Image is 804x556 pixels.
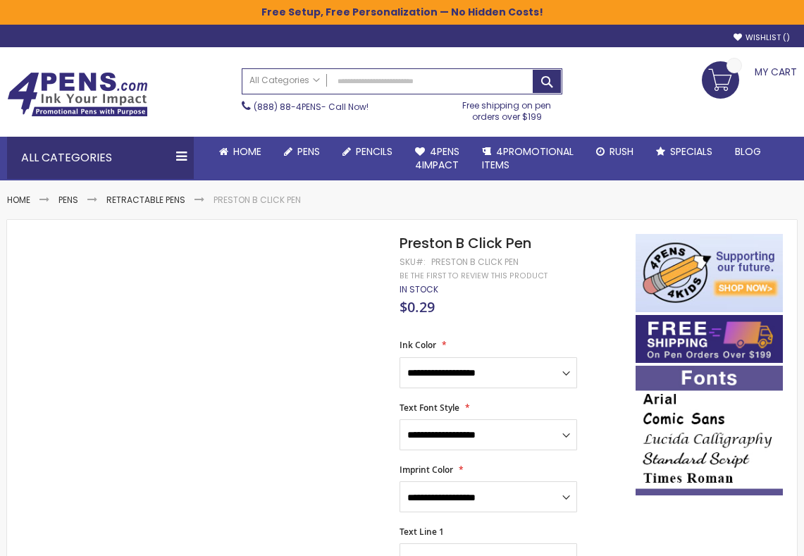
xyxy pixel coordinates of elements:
img: 4Pens Custom Pens and Promotional Products [7,72,148,117]
strong: SKU [400,256,426,268]
span: 4PROMOTIONAL ITEMS [482,144,574,172]
a: Pens [273,137,331,167]
span: - Call Now! [254,101,369,113]
a: 4Pens4impact [404,137,471,180]
span: Ink Color [400,339,436,351]
a: 4PROMOTIONALITEMS [471,137,585,180]
a: Home [208,137,273,167]
span: Text Font Style [400,402,459,414]
div: All Categories [7,137,194,179]
span: In stock [400,283,438,295]
a: Home [7,194,30,206]
span: $0.29 [400,297,435,316]
img: font-personalization-examples [636,366,783,495]
span: Pencils [356,144,392,159]
div: Availability [400,284,438,295]
span: 4Pens 4impact [415,144,459,172]
li: Preston B Click Pen [214,194,301,206]
a: Pencils [331,137,404,167]
a: Be the first to review this product [400,271,548,281]
span: Rush [610,144,633,159]
a: All Categories [242,69,327,92]
div: Free shipping on pen orders over $199 [451,94,562,123]
span: Text Line 1 [400,526,444,538]
img: 4pens 4 kids [636,234,783,311]
span: All Categories [249,75,320,86]
span: Pens [297,144,320,159]
a: Rush [585,137,645,167]
span: Home [233,144,261,159]
a: (888) 88-4PENS [254,101,321,113]
span: Imprint Color [400,464,453,476]
span: Preston B Click Pen [400,233,531,253]
img: Free shipping on orders over $199 [636,315,783,364]
span: Specials [670,144,712,159]
div: Preston B Click Pen [431,257,519,268]
a: Retractable Pens [106,194,185,206]
span: Blog [735,144,761,159]
a: Specials [645,137,724,167]
a: Wishlist [734,32,790,43]
a: Pens [58,194,78,206]
a: Blog [724,137,772,167]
